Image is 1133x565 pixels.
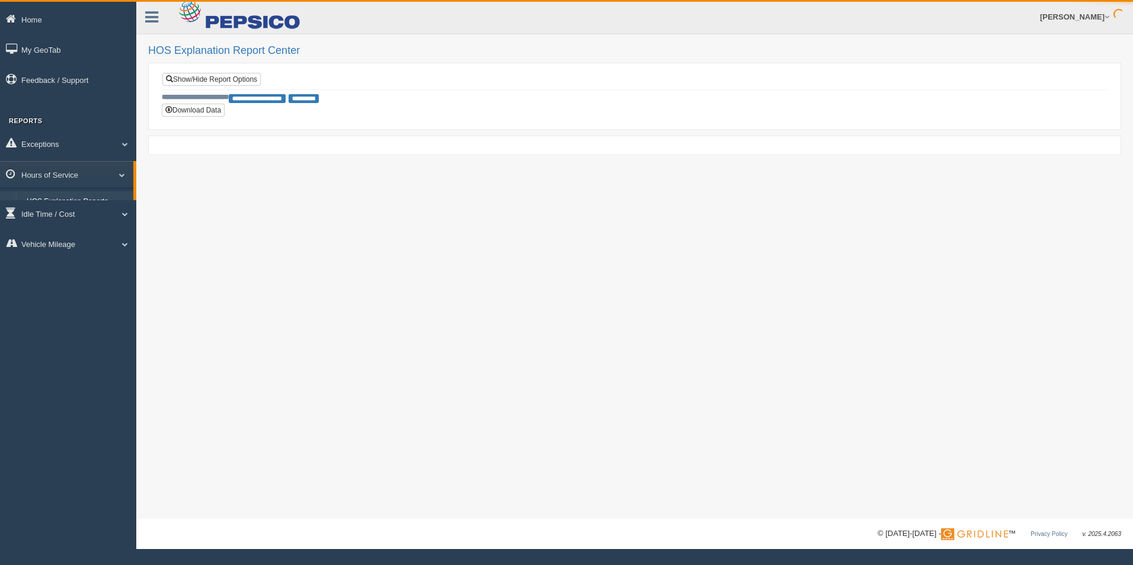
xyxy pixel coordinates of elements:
[21,191,133,213] a: HOS Explanation Reports
[878,528,1121,540] div: © [DATE]-[DATE] - ™
[148,45,1121,57] h2: HOS Explanation Report Center
[941,528,1008,540] img: Gridline
[1083,531,1121,537] span: v. 2025.4.2063
[162,104,225,117] button: Download Data
[162,73,261,86] a: Show/Hide Report Options
[1030,531,1067,537] a: Privacy Policy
